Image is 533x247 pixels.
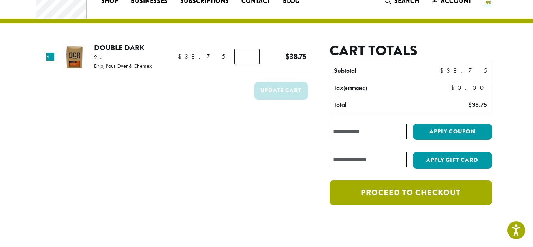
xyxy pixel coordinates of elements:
bdi: 38.75 [286,51,307,62]
p: 2 lb [94,54,152,60]
button: Apply coupon [413,124,492,140]
th: Tax [330,80,444,97]
span: $ [451,84,458,92]
span: $ [468,101,472,109]
a: Double Dark [94,42,144,53]
span: $ [286,51,290,62]
small: (estimated) [343,85,367,91]
input: Product quantity [234,49,260,64]
button: Update cart [254,82,308,100]
bdi: 0.00 [451,84,488,92]
bdi: 38.75 [178,52,225,61]
bdi: 38.75 [440,66,487,75]
bdi: 38.75 [468,101,487,109]
span: $ [178,52,185,61]
button: Apply Gift Card [413,152,492,169]
h2: Cart totals [330,42,492,59]
span: $ [440,66,446,75]
a: Remove this item [46,53,54,61]
img: Double Dark [61,44,87,70]
p: Drip, Pour Over & Chemex [94,63,152,68]
th: Total [330,97,427,114]
a: Proceed to checkout [330,180,492,205]
th: Subtotal [330,63,427,80]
